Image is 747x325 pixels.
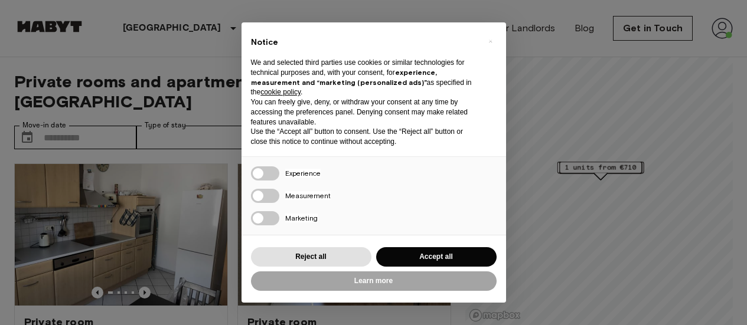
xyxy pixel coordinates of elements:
[251,127,478,147] p: Use the “Accept all” button to consent. Use the “Reject all” button or close this notice to conti...
[251,247,371,267] button: Reject all
[251,271,497,291] button: Learn more
[285,191,331,200] span: Measurement
[488,34,492,48] span: ×
[251,58,478,97] p: We and selected third parties use cookies or similar technologies for technical purposes and, wit...
[376,247,497,267] button: Accept all
[481,32,500,51] button: Close this notice
[251,68,437,87] strong: experience, measurement and “marketing (personalized ads)”
[285,169,321,178] span: Experience
[285,214,318,222] span: Marketing
[251,97,478,127] p: You can freely give, deny, or withdraw your consent at any time by accessing the preferences pane...
[260,88,301,96] a: cookie policy
[251,37,478,48] h2: Notice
